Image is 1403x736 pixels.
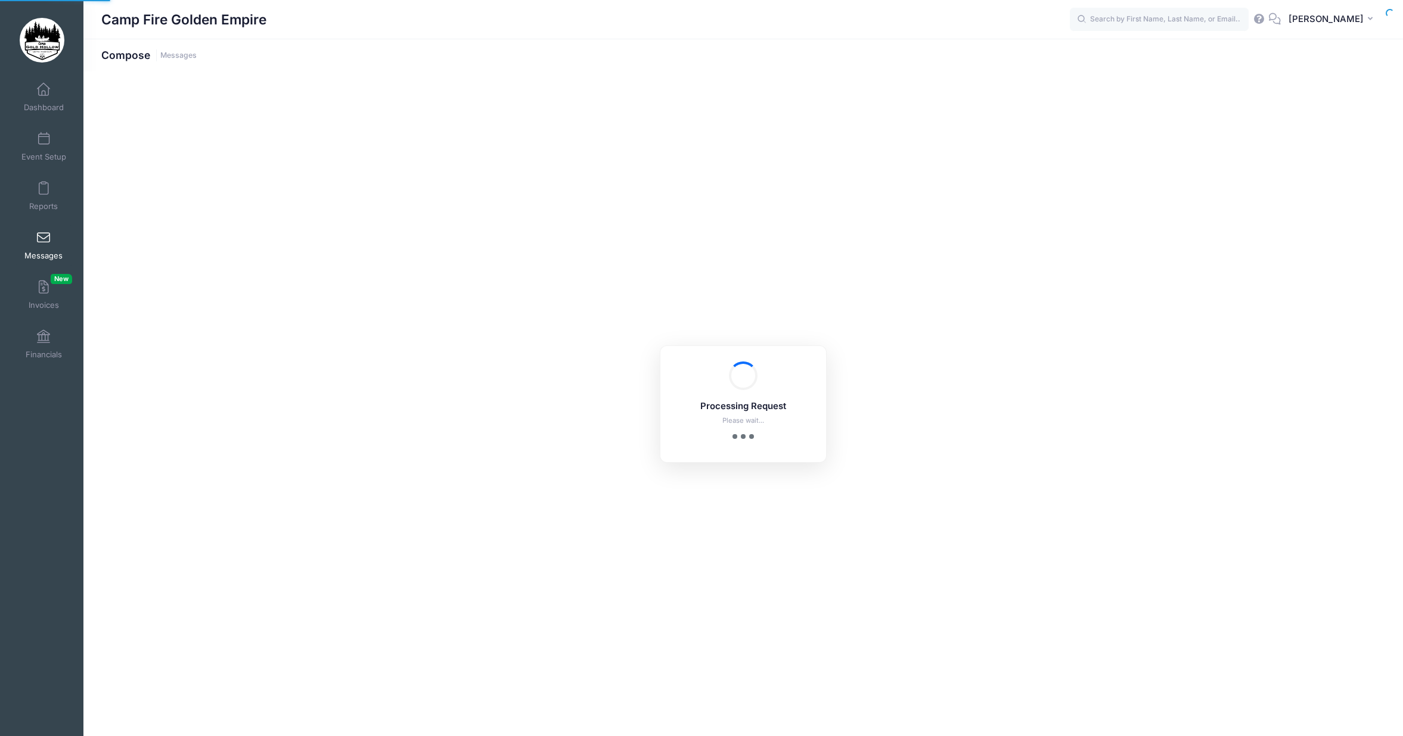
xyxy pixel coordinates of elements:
span: Dashboard [24,102,64,113]
a: Messages [160,51,197,60]
button: [PERSON_NAME] [1281,6,1385,33]
span: New [51,274,72,284]
span: Reports [29,201,58,211]
span: Messages [24,251,63,261]
img: Camp Fire Golden Empire [20,18,64,63]
a: Reports [15,175,72,217]
a: Messages [15,224,72,266]
span: [PERSON_NAME] [1289,13,1364,26]
span: Event Setup [21,152,66,162]
a: Dashboard [15,76,72,118]
span: Invoices [29,300,59,310]
p: Please wait... [676,416,811,426]
h1: Compose [101,49,197,61]
a: Event Setup [15,126,72,167]
h1: Camp Fire Golden Empire [101,6,266,33]
span: Financials [26,350,62,360]
a: Financials [15,323,72,365]
a: InvoicesNew [15,274,72,316]
h5: Processing Request [676,401,811,412]
input: Search by First Name, Last Name, or Email... [1070,8,1249,32]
